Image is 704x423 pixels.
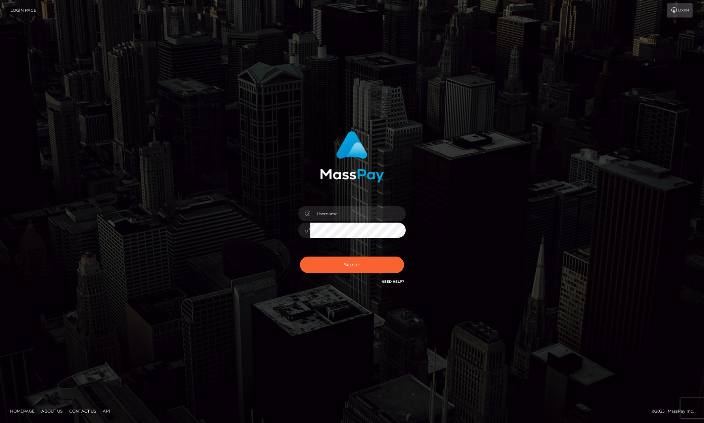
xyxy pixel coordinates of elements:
div: © 2025 , MassPay Inc. [652,408,699,415]
a: Contact Us [67,406,99,416]
a: Homepage [7,406,37,416]
a: Login Page [10,3,36,17]
a: API [100,406,113,416]
a: Need Help? [382,279,404,284]
button: Sign in [300,257,404,273]
img: MassPay Login [320,131,384,183]
a: Login [667,3,693,17]
input: Username... [310,206,406,221]
a: About Us [39,406,65,416]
